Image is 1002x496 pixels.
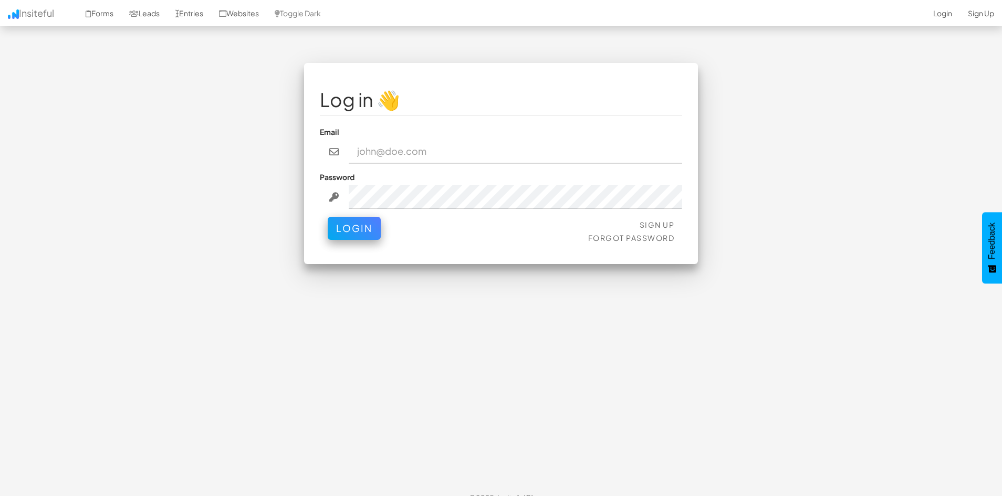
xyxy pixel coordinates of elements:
button: Login [328,217,381,240]
button: Feedback - Show survey [982,212,1002,283]
img: icon.png [8,9,19,19]
label: Password [320,172,354,182]
a: Forgot Password [588,233,675,242]
h1: Log in 👋 [320,89,682,110]
span: Feedback [987,223,997,259]
input: john@doe.com [349,140,683,164]
a: Sign Up [640,220,675,229]
label: Email [320,126,339,137]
